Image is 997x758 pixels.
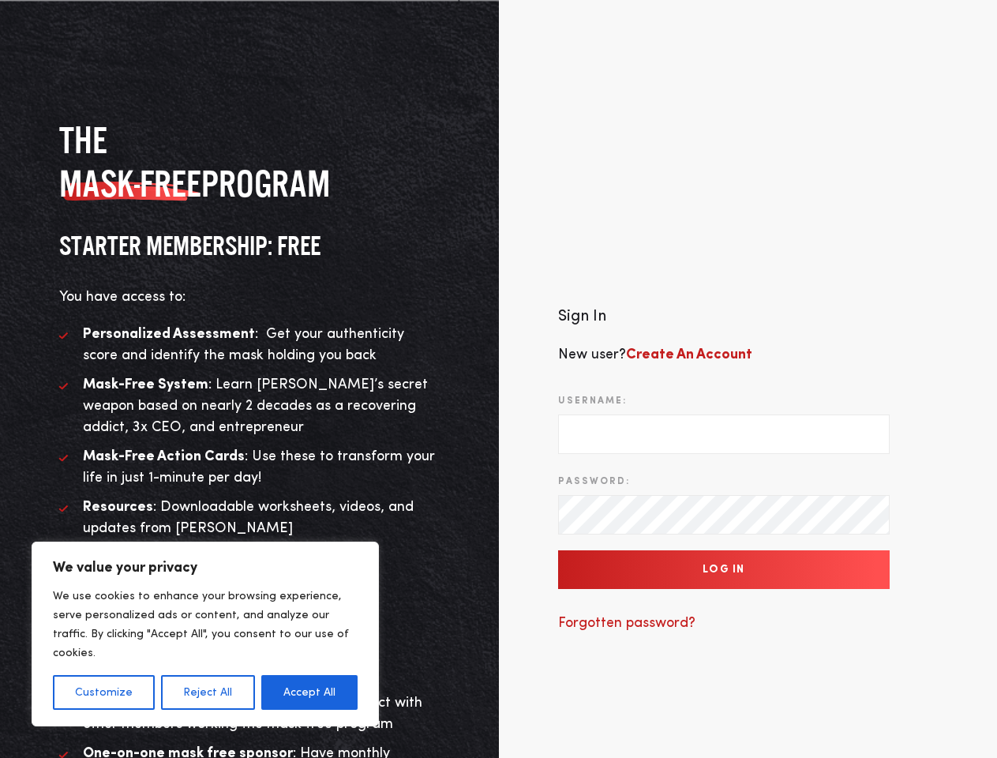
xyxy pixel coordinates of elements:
[83,449,435,485] span: : Use these to transform your life in just 1-minute per day!
[83,327,404,362] span: : Get your authenticity score and identify the mask holding you back
[83,500,414,535] span: : Downloadable worksheets, videos, and updates from [PERSON_NAME]
[261,675,358,710] button: Accept All
[83,327,255,341] strong: Personalized Assessment
[32,542,379,726] div: We value your privacy
[53,558,358,577] p: We value your privacy
[53,587,358,662] p: We use cookies to enhance your browsing experience, serve personalized ads or content, and analyz...
[626,347,752,362] a: Create An Account
[558,475,630,489] label: Password:
[558,394,627,408] label: Username:
[558,550,890,589] input: Log In
[558,309,606,325] span: Sign In
[59,118,440,205] h2: The program
[161,675,254,710] button: Reject All
[83,377,428,434] span: : Learn [PERSON_NAME]’s secret weapon based on nearly 2 decades as a recovering addict, 3x CEO, a...
[83,377,208,392] strong: Mask-Free System
[558,616,695,630] a: Forgotten password?
[558,347,752,362] span: New user?
[83,500,153,514] strong: Resources
[59,287,440,308] p: You have access to:
[53,675,155,710] button: Customize
[83,449,245,463] strong: Mask-Free Action Cards
[59,162,201,205] span: MASK-FREE
[59,229,440,263] h3: STARTER MEMBERSHIP: FREE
